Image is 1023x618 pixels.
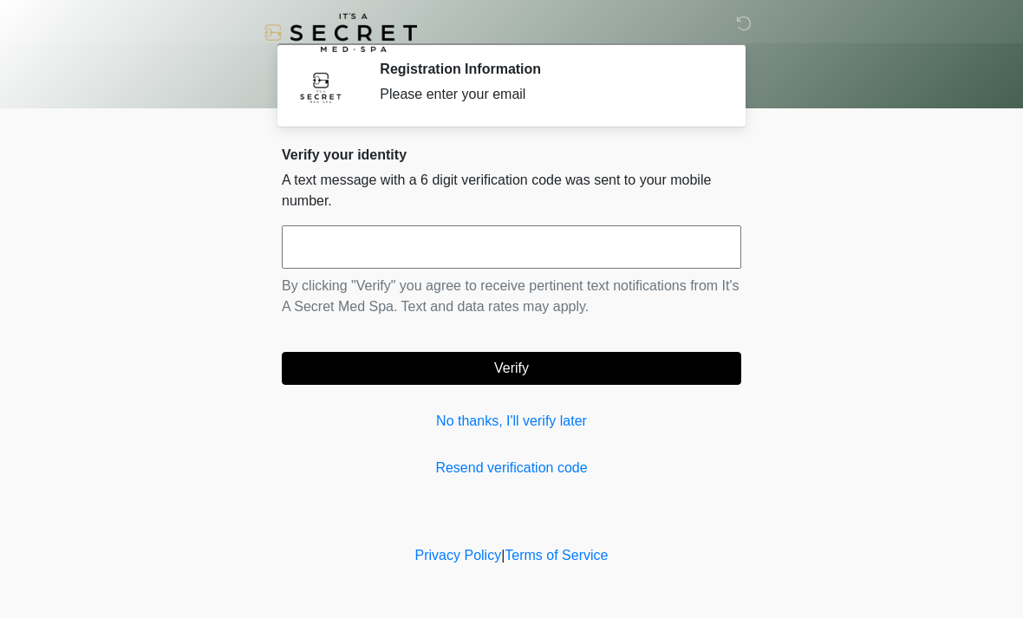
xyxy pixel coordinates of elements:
[282,411,741,432] a: No thanks, I'll verify later
[282,276,741,317] p: By clicking "Verify" you agree to receive pertinent text notifications from It's A Secret Med Spa...
[501,548,505,563] a: |
[282,352,741,385] button: Verify
[415,548,502,563] a: Privacy Policy
[380,61,715,77] h2: Registration Information
[282,146,741,163] h2: Verify your identity
[282,458,741,478] a: Resend verification code
[505,548,608,563] a: Terms of Service
[295,61,347,113] img: Agent Avatar
[380,84,715,105] div: Please enter your email
[264,13,417,52] img: It's A Secret Med Spa Logo
[282,170,741,211] p: A text message with a 6 digit verification code was sent to your mobile number.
